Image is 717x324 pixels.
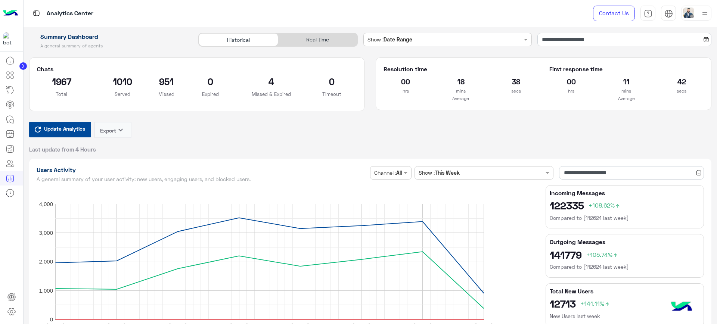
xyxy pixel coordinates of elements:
[39,287,53,293] text: 1,000
[32,9,41,18] img: tab
[3,6,18,21] img: Logo
[39,200,53,207] text: 4,000
[494,87,538,95] p: secs
[42,124,87,134] span: Update Analytics
[37,176,367,182] h5: A general summary of your user activity: new users, engaging users, and blocked users.
[494,75,538,87] h2: 38
[39,230,53,236] text: 3,000
[29,146,96,153] span: Last update from 4 Hours
[158,75,174,87] h2: 951
[550,297,700,309] h2: 12713
[604,75,648,87] h2: 11
[278,33,357,46] div: Real time
[550,189,700,197] h5: Incoming Messages
[246,90,296,98] p: Missed & Expired
[549,75,593,87] h2: 00
[29,122,91,137] button: Update Analytics
[246,75,296,87] h2: 4
[384,75,428,87] h2: 00
[550,287,700,295] h5: Total New Users
[550,199,700,211] h2: 122335
[186,75,235,87] h2: 0
[659,75,704,87] h2: 42
[580,300,610,307] span: +141.11%
[29,33,190,40] h1: Summary Dashboard
[47,9,93,19] p: Analytics Center
[659,87,704,95] p: secs
[307,75,357,87] h2: 0
[550,249,700,261] h2: 141779
[158,90,174,98] p: Missed
[550,263,700,271] h6: Compared to (112624 last week)
[640,6,655,21] a: tab
[664,9,673,18] img: tab
[384,95,538,102] p: Average
[50,316,53,322] text: 0
[549,87,593,95] p: hrs
[37,75,87,87] h2: 1967
[668,294,695,320] img: hulul-logo.png
[116,125,125,134] i: keyboard_arrow_down
[94,122,131,138] button: Exportkeyboard_arrow_down
[37,90,87,98] p: Total
[550,238,700,246] h5: Outgoing Messages
[439,87,483,95] p: mins
[97,90,147,98] p: Served
[384,65,538,73] h5: Resolution time
[37,166,367,174] h1: Users Activity
[439,75,483,87] h2: 18
[683,7,694,18] img: userImage
[549,65,704,73] h5: First response time
[604,87,648,95] p: mins
[700,9,710,18] img: profile
[199,33,278,46] div: Historical
[384,87,428,95] p: hrs
[3,32,16,46] img: 1403182699927242
[37,65,357,73] h5: Chats
[97,75,147,87] h2: 1010
[589,202,621,209] span: +108.62%
[186,90,235,98] p: Expired
[39,258,53,265] text: 2,000
[29,43,190,49] h5: A general summary of agents
[307,90,357,98] p: Timeout
[550,312,700,320] h6: New Users last week
[644,9,652,18] img: tab
[593,6,635,21] a: Contact Us
[550,214,700,222] h6: Compared to (112624 last week)
[586,251,618,258] span: +105.74%
[549,95,704,102] p: Average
